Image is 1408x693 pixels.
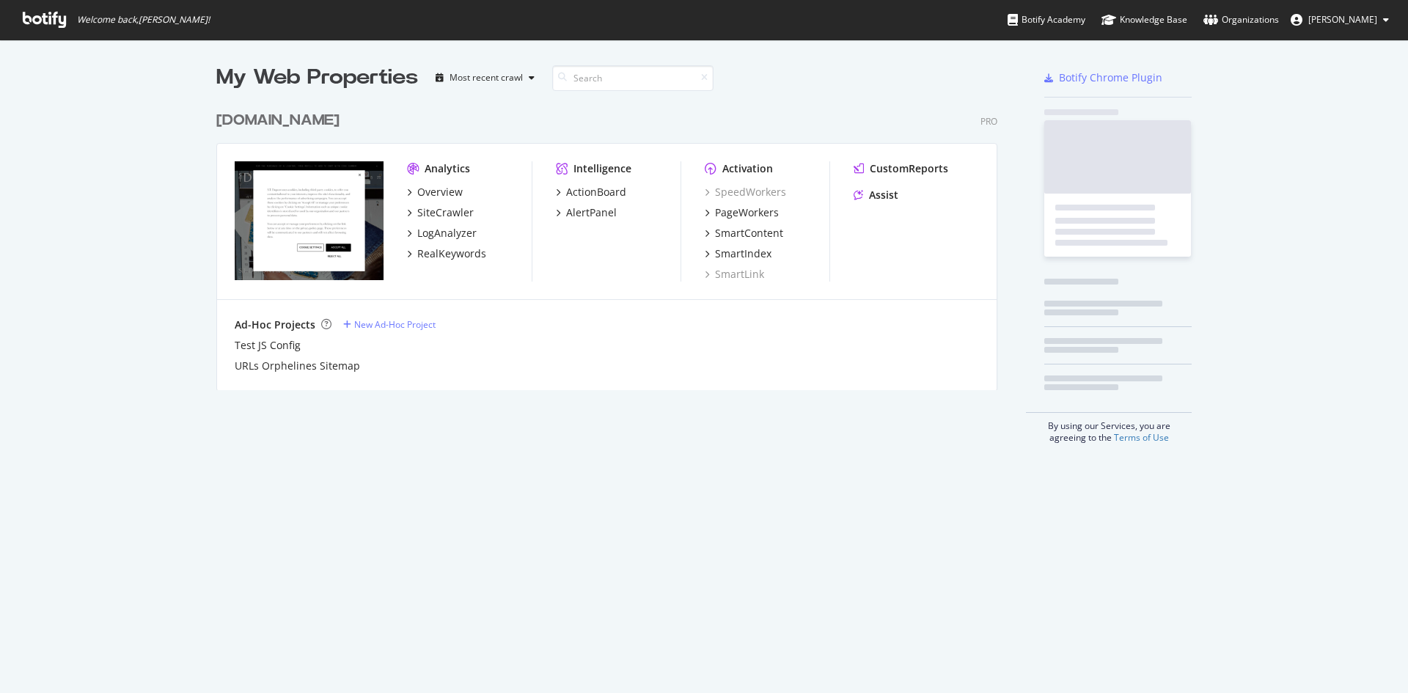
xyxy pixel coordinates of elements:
[1279,8,1401,32] button: [PERSON_NAME]
[715,226,783,241] div: SmartContent
[216,110,345,131] a: [DOMAIN_NAME]
[417,205,474,220] div: SiteCrawler
[705,185,786,199] a: SpeedWorkers
[870,161,948,176] div: CustomReports
[354,318,436,331] div: New Ad-Hoc Project
[556,185,626,199] a: ActionBoard
[854,161,948,176] a: CustomReports
[869,188,898,202] div: Assist
[1059,70,1162,85] div: Botify Chrome Plugin
[430,66,540,89] button: Most recent crawl
[216,92,1009,390] div: grid
[407,226,477,241] a: LogAnalyzer
[705,226,783,241] a: SmartContent
[417,246,486,261] div: RealKeywords
[705,267,764,282] a: SmartLink
[1008,12,1085,27] div: Botify Academy
[566,185,626,199] div: ActionBoard
[216,110,340,131] div: [DOMAIN_NAME]
[77,14,210,26] span: Welcome back, [PERSON_NAME] !
[343,318,436,331] a: New Ad-Hoc Project
[705,205,779,220] a: PageWorkers
[552,65,714,91] input: Search
[417,226,477,241] div: LogAnalyzer
[407,185,463,199] a: Overview
[235,318,315,332] div: Ad-Hoc Projects
[705,246,771,261] a: SmartIndex
[407,205,474,220] a: SiteCrawler
[235,161,384,280] img: st-dupont.com
[1044,70,1162,85] a: Botify Chrome Plugin
[235,359,360,373] a: URLs Orphelines Sitemap
[573,161,631,176] div: Intelligence
[216,63,418,92] div: My Web Properties
[854,188,898,202] a: Assist
[1026,412,1192,444] div: By using our Services, you are agreeing to the
[715,205,779,220] div: PageWorkers
[235,338,301,353] a: Test JS Config
[1114,431,1169,444] a: Terms of Use
[450,73,523,82] div: Most recent crawl
[566,205,617,220] div: AlertPanel
[1101,12,1187,27] div: Knowledge Base
[1203,12,1279,27] div: Organizations
[407,246,486,261] a: RealKeywords
[556,205,617,220] a: AlertPanel
[425,161,470,176] div: Analytics
[722,161,773,176] div: Activation
[1308,13,1377,26] span: Zineb Seffar
[715,246,771,261] div: SmartIndex
[980,115,997,128] div: Pro
[417,185,463,199] div: Overview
